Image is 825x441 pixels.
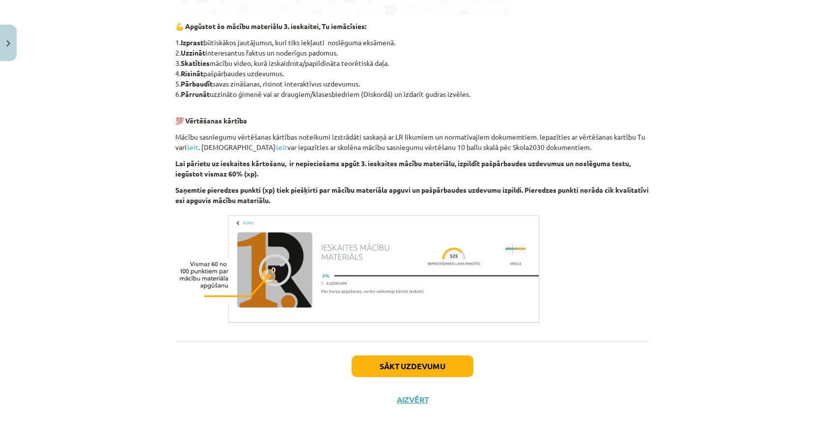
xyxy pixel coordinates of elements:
button: Aizvērt [394,395,431,405]
strong: Risināt [181,69,203,78]
strong: Skatīties [181,59,210,67]
strong: Izprast [181,38,203,47]
strong: 💯 Vērtēšanas kārtība [175,116,247,125]
img: icon-close-lesson-0947bae3869378f0d4975bcd49f059093ad1ed9edebbc8119c70593378902aed.svg [6,40,10,47]
strong: 💪 Apgūstot šo mācību materiālu 3. ieskaitei, Tu iemācīsies: [175,22,366,30]
strong: Saņemtie pieredzes punkti (xp) tiek piešķirti par mācību materiāla apguvi un pašpārbaudes uzdevum... [175,185,649,205]
button: Sākt uzdevumu [352,355,473,377]
strong: Pārrunāt [181,89,210,98]
a: šeit [275,143,287,151]
a: šeit [187,143,198,151]
strong: Pārbaudīt [181,79,213,88]
strong: Lai pārietu uz ieskaites kārtošanu, ir nepieciešams apgūt 3. ieskaites mācību materiālu, izpildīt... [175,159,631,178]
p: Mācību sasniegumu vērtēšanas kārtības noteikumi izstrādāti saskaņā ar LR likumiem un normatīvajie... [175,132,650,152]
strong: Uzzināt [181,48,205,57]
p: 1. būtiskākos jautājumus, kuri tiks iekļauti noslēguma eksāmenā. 2. interesantus faktus un noderī... [175,37,650,99]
